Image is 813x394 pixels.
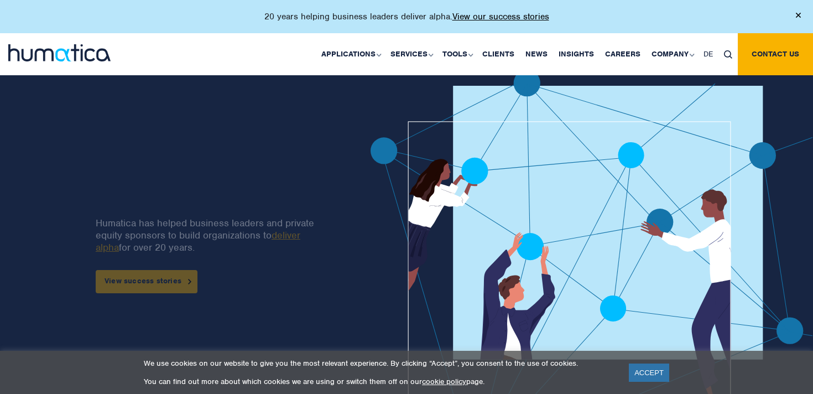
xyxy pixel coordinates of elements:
[316,33,385,75] a: Applications
[144,377,615,386] p: You can find out more about which cookies we are using or switch them off on our page.
[629,364,669,382] a: ACCEPT
[385,33,437,75] a: Services
[96,217,333,253] p: Humatica has helped business leaders and private equity sponsors to build organizations to for ov...
[646,33,698,75] a: Company
[553,33,600,75] a: Insights
[600,33,646,75] a: Careers
[264,11,549,22] p: 20 years helping business leaders deliver alpha.
[437,33,477,75] a: Tools
[698,33,718,75] a: DE
[422,377,466,386] a: cookie policy
[452,11,549,22] a: View our success stories
[724,50,732,59] img: search_icon
[703,49,713,59] span: DE
[477,33,520,75] a: Clients
[144,359,615,368] p: We use cookies on our website to give you the most relevant experience. By clicking “Accept”, you...
[520,33,553,75] a: News
[188,279,191,284] img: arrowicon
[738,33,813,75] a: Contact us
[96,229,300,253] a: deliver alpha
[96,270,197,293] a: View success stories
[8,44,111,61] img: logo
